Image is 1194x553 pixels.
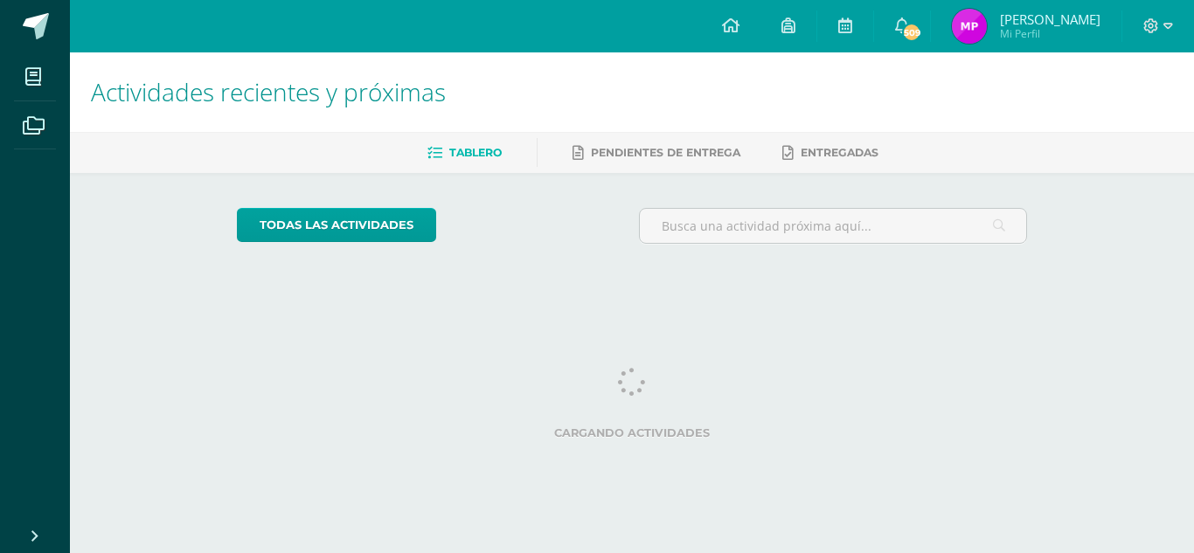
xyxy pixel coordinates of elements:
[640,209,1027,243] input: Busca una actividad próxima aquí...
[427,139,502,167] a: Tablero
[902,23,921,42] span: 509
[91,75,446,108] span: Actividades recientes y próximas
[801,146,878,159] span: Entregadas
[449,146,502,159] span: Tablero
[782,139,878,167] a: Entregadas
[952,9,987,44] img: b590cb789269ee52ca5911d646e2abc2.png
[591,146,740,159] span: Pendientes de entrega
[237,426,1028,439] label: Cargando actividades
[1000,10,1100,28] span: [PERSON_NAME]
[573,139,740,167] a: Pendientes de entrega
[1000,26,1100,41] span: Mi Perfil
[237,208,436,242] a: todas las Actividades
